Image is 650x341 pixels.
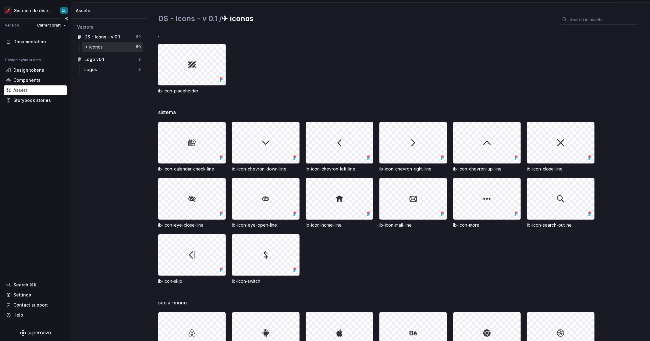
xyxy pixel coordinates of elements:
[453,166,521,172] div: ib-icon-chevron-up-line
[20,330,51,336] svg: Supernova Logo
[567,14,639,25] input: Search in assets...
[158,166,226,172] div: ib-icon-calendar-check-line
[5,23,19,28] div: Version
[13,77,41,83] div: Components
[232,222,300,228] div: ib-icon-eye-open-line
[306,222,373,228] div: ib-icon-home-line
[158,299,187,306] span: social-mono
[5,58,41,63] div: Design system data
[84,56,104,63] div: Logo v0.1
[4,85,67,95] a: Assets
[34,21,68,30] button: Current draft
[453,222,521,228] div: Ib-icon-more
[84,66,99,73] div: Logos
[76,8,144,14] div: Assets
[4,65,67,75] a: Design tokens
[158,88,226,94] div: ib-icon-placeholder
[13,282,37,288] div: Search ⌘K
[158,14,222,23] span: DS - Icons - v 0.1 /
[84,34,120,40] div: DS - Icons - v 0.1
[13,302,48,308] div: Contact support
[158,109,176,116] span: sistema
[138,57,141,62] div: 8
[158,14,552,23] h2: ✈︎ iconos
[379,222,447,228] div: ib-icon-mail-line
[232,166,300,172] div: ib-icon-chevron-down-line
[4,75,67,85] a: Components
[306,166,373,172] div: ib-icon-chevron-left-line
[4,280,67,290] button: Search ⌘K
[13,67,44,73] div: Design tokens
[527,166,595,172] div: ib-icon-close-line
[77,24,141,30] div: Vectors
[4,290,67,300] a: Settings
[75,55,143,64] a: Logo v0.18
[13,312,23,318] div: Help
[13,87,28,93] div: Assets
[37,23,61,28] span: Current draft
[13,39,46,45] div: Documentation
[232,278,300,284] div: ib-icon-switch
[82,65,143,74] a: Logos8
[527,222,595,228] div: ib-icon-search-outline
[75,32,143,42] a: DS - Icons - v 0.159
[4,310,67,320] button: Help
[82,42,143,52] a: ✈︎ iconos59
[1,4,69,17] button: Sistema de diseño IberiaCL
[136,34,141,39] div: 59
[4,37,67,47] a: Documentation
[158,222,226,228] div: ib-icon-eye-close-line
[62,14,71,23] button: Collapse sidebar
[4,95,67,105] a: Storybook stories
[84,44,105,50] div: ✈︎ iconos
[13,292,31,298] div: Settings
[158,278,226,284] div: ib-icon-skip
[379,166,447,172] div: ib-icon-chevron-right-line
[14,8,53,14] div: Sistema de diseño Iberia
[13,97,51,103] div: Storybook stories
[62,8,66,13] div: CL
[4,300,67,310] button: Contact support
[4,7,12,14] img: 55604660-494d-44a9-beb2-692398e9940a.png
[138,67,141,72] div: 8
[136,45,141,49] div: 59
